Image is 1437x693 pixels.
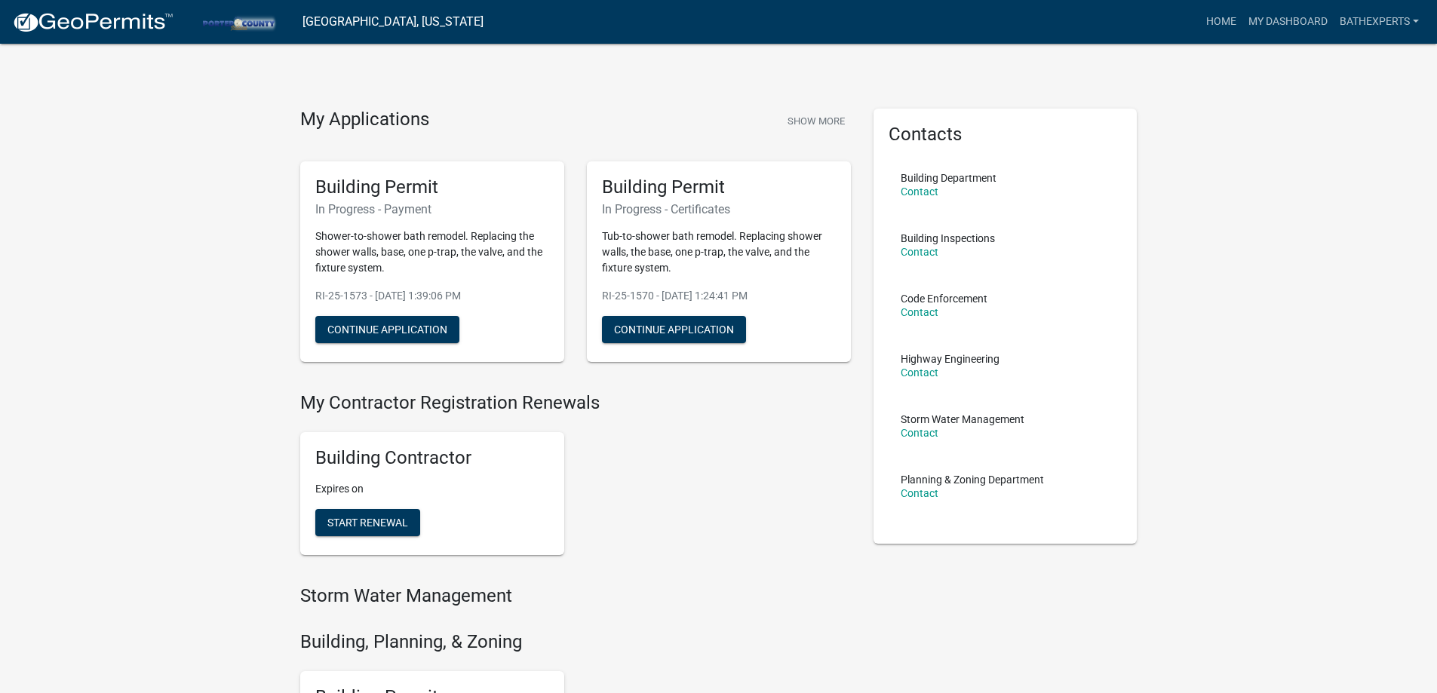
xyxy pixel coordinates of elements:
[602,316,746,343] button: Continue Application
[602,228,836,276] p: Tub-to-shower bath remodel. Replacing shower walls, the base, one p-trap, the valve, and the fixt...
[302,9,484,35] a: [GEOGRAPHIC_DATA], [US_STATE]
[300,392,851,567] wm-registration-list-section: My Contractor Registration Renewals
[901,414,1024,425] p: Storm Water Management
[901,233,995,244] p: Building Inspections
[901,246,938,258] a: Contact
[901,306,938,318] a: Contact
[315,481,549,497] p: Expires on
[315,288,549,304] p: RI-25-1573 - [DATE] 1:39:06 PM
[315,202,549,216] h6: In Progress - Payment
[300,585,851,607] h4: Storm Water Management
[300,109,429,131] h4: My Applications
[1200,8,1242,36] a: Home
[315,228,549,276] p: Shower-to-shower bath remodel. Replacing the shower walls, base, one p-trap, the valve, and the f...
[300,631,851,653] h4: Building, Planning, & Zoning
[901,487,938,499] a: Contact
[315,447,549,469] h5: Building Contractor
[901,293,987,304] p: Code Enforcement
[901,186,938,198] a: Contact
[901,474,1044,485] p: Planning & Zoning Department
[901,354,999,364] p: Highway Engineering
[327,517,408,529] span: Start Renewal
[901,427,938,439] a: Contact
[1334,8,1425,36] a: BathExperts
[1242,8,1334,36] a: My Dashboard
[315,176,549,198] h5: Building Permit
[315,509,420,536] button: Start Renewal
[602,176,836,198] h5: Building Permit
[889,124,1122,146] h5: Contacts
[901,366,938,379] a: Contact
[186,11,290,32] img: Porter County, Indiana
[901,173,996,183] p: Building Department
[602,288,836,304] p: RI-25-1570 - [DATE] 1:24:41 PM
[300,392,851,414] h4: My Contractor Registration Renewals
[602,202,836,216] h6: In Progress - Certificates
[315,316,459,343] button: Continue Application
[781,109,851,133] button: Show More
